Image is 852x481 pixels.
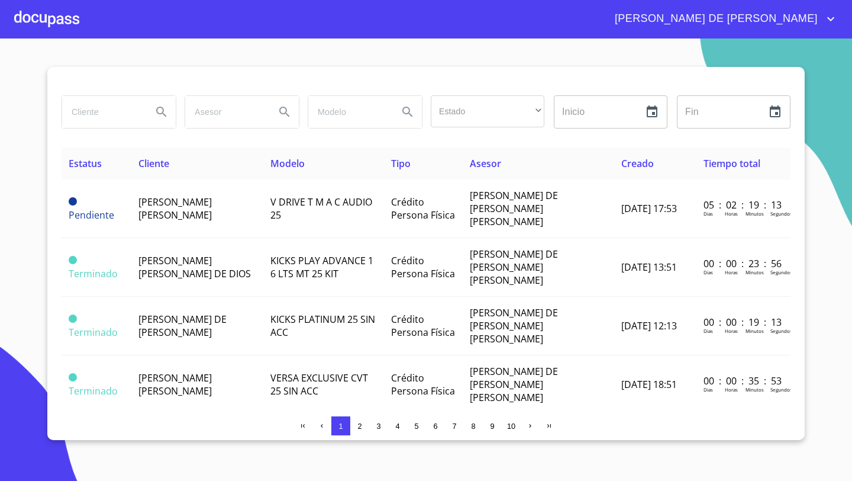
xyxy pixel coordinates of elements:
p: 00 : 00 : 35 : 53 [703,374,783,387]
span: [PERSON_NAME] DE [PERSON_NAME] [606,9,824,28]
span: 5 [414,422,418,431]
button: account of current user [606,9,838,28]
span: Modelo [270,157,305,170]
span: VERSA EXCLUSIVE CVT 25 SIN ACC [270,371,368,397]
button: Search [147,98,176,126]
span: [PERSON_NAME] DE [PERSON_NAME] [PERSON_NAME] [470,306,558,345]
button: 4 [388,416,407,435]
button: 9 [483,416,502,435]
p: Segundos [770,269,792,275]
span: Terminado [69,384,118,397]
span: [DATE] 12:13 [621,319,677,332]
p: Dias [703,210,713,217]
p: Dias [703,269,713,275]
button: Search [393,98,422,126]
button: 10 [502,416,521,435]
p: 00 : 00 : 23 : 56 [703,257,783,270]
p: Segundos [770,328,792,334]
span: KICKS PLATINUM 25 SIN ACC [270,313,375,339]
span: KICKS PLAY ADVANCE 1 6 LTS MT 25 KIT [270,254,373,280]
button: 3 [369,416,388,435]
p: Horas [725,269,738,275]
span: Pendiente [69,209,114,222]
input: search [308,96,389,128]
span: [PERSON_NAME] DE [PERSON_NAME] [PERSON_NAME] [470,365,558,404]
p: Horas [725,328,738,334]
span: [PERSON_NAME] DE [PERSON_NAME] [138,313,227,339]
p: Minutos [745,328,764,334]
input: search [185,96,266,128]
span: 1 [338,422,343,431]
span: [PERSON_NAME] DE [PERSON_NAME] [PERSON_NAME] [470,189,558,228]
button: 1 [331,416,350,435]
input: search [62,96,143,128]
span: Terminado [69,373,77,381]
p: 05 : 02 : 19 : 13 [703,198,783,211]
span: Crédito Persona Física [391,254,455,280]
span: Tipo [391,157,411,170]
p: Minutos [745,386,764,393]
button: 7 [445,416,464,435]
span: Cliente [138,157,169,170]
p: Horas [725,386,738,393]
button: 8 [464,416,483,435]
span: Terminado [69,267,118,280]
span: [PERSON_NAME] [PERSON_NAME] [138,195,212,222]
span: 10 [507,422,515,431]
span: Crédito Persona Física [391,313,455,339]
p: 00 : 00 : 19 : 13 [703,316,783,329]
div: ​ [431,95,544,127]
p: Minutos [745,210,764,217]
span: [PERSON_NAME] DE [PERSON_NAME] [PERSON_NAME] [470,248,558,287]
span: Estatus [69,157,102,170]
span: [PERSON_NAME] [PERSON_NAME] [138,371,212,397]
p: Horas [725,210,738,217]
span: Terminado [69,256,77,264]
span: Creado [621,157,654,170]
button: 5 [407,416,426,435]
p: Dias [703,328,713,334]
span: 3 [376,422,380,431]
span: 2 [357,422,362,431]
button: 6 [426,416,445,435]
span: 8 [471,422,475,431]
span: 6 [433,422,437,431]
span: Crédito Persona Física [391,371,455,397]
p: Segundos [770,210,792,217]
span: [DATE] 18:51 [621,378,677,391]
p: Minutos [745,269,764,275]
span: [PERSON_NAME] [PERSON_NAME] DE DIOS [138,254,251,280]
span: Crédito Persona Física [391,195,455,222]
span: [DATE] 13:51 [621,261,677,274]
span: Terminado [69,315,77,323]
span: [DATE] 17:53 [621,202,677,215]
p: Dias [703,386,713,393]
p: Segundos [770,386,792,393]
span: V DRIVE T M A C AUDIO 25 [270,195,372,222]
span: 7 [452,422,456,431]
span: Terminado [69,326,118,339]
button: 2 [350,416,369,435]
span: 9 [490,422,494,431]
button: Search [270,98,299,126]
span: 4 [395,422,399,431]
span: Asesor [470,157,501,170]
span: Pendiente [69,197,77,206]
span: Tiempo total [703,157,760,170]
